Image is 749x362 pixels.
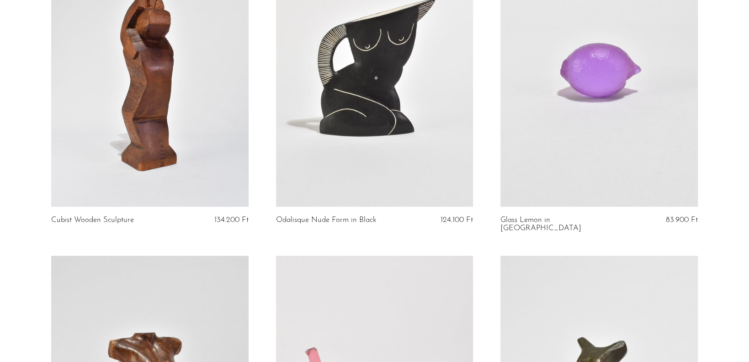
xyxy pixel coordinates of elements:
[441,216,473,224] span: 124.100 Ft
[51,216,134,224] a: Cubist Wooden Sculpture
[214,216,249,224] span: 134.200 Ft
[666,216,698,224] span: 83.900 Ft
[276,216,377,224] a: Odalisque Nude Form in Black
[500,216,633,233] a: Glass Lemon in [GEOGRAPHIC_DATA]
